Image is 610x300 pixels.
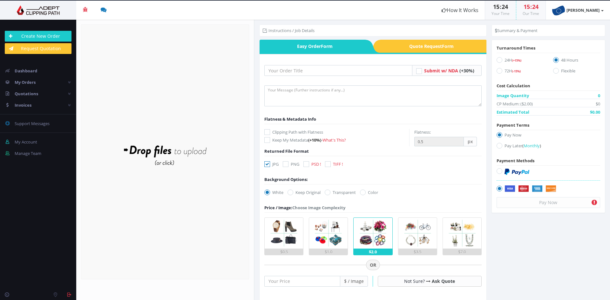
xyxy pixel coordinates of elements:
[309,249,348,255] div: $1.0
[459,68,474,74] span: (+30%)
[566,7,600,13] strong: [PERSON_NAME]
[553,57,600,65] label: 48 Hours
[264,205,292,210] span: Price / Image:
[590,109,600,115] span: $0.00
[381,40,486,53] a: Quote RequestForm
[493,3,499,10] span: 15
[505,185,556,192] img: Securely by Stripe
[322,137,346,143] a: What's This?
[358,218,389,249] img: 3.png
[424,68,474,74] a: Submit w/ NDA (+30%)
[402,218,433,249] img: 4.png
[598,92,600,99] span: 0
[15,91,38,97] span: Quotations
[497,68,544,76] label: 72H
[398,249,437,255] div: $3.5
[502,3,508,10] span: 24
[497,83,530,89] span: Cost Calculation
[512,57,521,63] a: (+15%)
[264,148,309,154] span: Returned File Format
[15,121,50,126] span: Support Messages
[497,101,533,107] span: CP Medium: ($2.00)
[360,189,378,196] label: Color
[523,11,539,16] small: Our Time
[524,3,530,10] span: 15
[505,169,529,175] img: PayPal
[15,102,31,108] span: Invoices
[512,68,521,74] a: (-15%)
[512,69,521,73] span: (-15%)
[442,43,454,49] i: Form
[497,57,544,65] label: 24H
[264,161,279,167] label: JPG
[264,204,345,211] div: Choose Image Complexity
[497,45,535,51] span: Turnaround Times
[260,40,365,53] a: Easy OrderForm
[15,139,37,145] span: My Account
[497,158,534,163] span: Payment Methods
[464,137,477,146] span: px
[495,27,538,34] li: Summary & Payment
[443,249,481,255] div: $7.0
[553,68,600,76] label: Flexible
[354,249,392,255] div: $2.0
[432,278,455,284] a: Ask Quote
[435,1,485,20] a: How It Works
[264,129,409,135] label: Clipping Path with Flatness
[5,5,71,15] img: Adept Graphics
[333,161,343,167] span: TIFF !
[424,68,458,74] span: Submit w/ NDA
[264,189,283,196] label: White
[532,3,539,10] span: 24
[546,1,610,20] a: [PERSON_NAME]
[499,3,502,10] span: :
[264,137,409,143] label: Keep My Metadata -
[264,65,412,76] input: Your Order Title
[15,68,37,74] span: Dashboard
[15,150,41,156] span: Manage Team
[497,92,529,99] span: Image Quantity
[5,43,71,54] a: Request Quotation
[530,3,532,10] span: :
[308,137,321,143] span: (+10%)
[321,43,333,49] i: Form
[552,4,565,17] img: timthumb.php
[5,31,71,42] a: Create New Order
[265,249,303,255] div: $0.5
[596,101,600,107] span: $0
[263,27,315,34] li: Instructions / Job Details
[404,278,425,284] span: Not Sure?
[15,79,36,85] span: My Orders
[325,189,356,196] label: Transparent
[497,143,600,151] label: Pay Later
[497,109,529,115] span: Estimated Total
[447,218,478,249] img: 5.png
[414,129,431,135] label: Flatness:
[491,11,510,16] small: Your Time
[381,40,486,53] span: Quote Request
[313,218,344,249] img: 2.png
[268,218,299,249] img: 1.png
[264,116,316,122] span: Flatness & Metadata Info
[283,161,299,167] label: PNG
[340,276,368,287] span: $ / Image
[522,143,541,149] a: (Monthly)
[264,276,340,287] input: Your Price
[311,161,321,167] span: PSD !
[497,132,600,140] label: Pay Now
[264,176,308,183] div: Background Options:
[260,40,365,53] span: Easy Order
[524,143,540,149] span: Monthly
[512,58,521,63] span: (+15%)
[366,260,380,270] span: OR
[497,122,529,128] span: Payment Terms
[288,189,321,196] label: Keep Original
